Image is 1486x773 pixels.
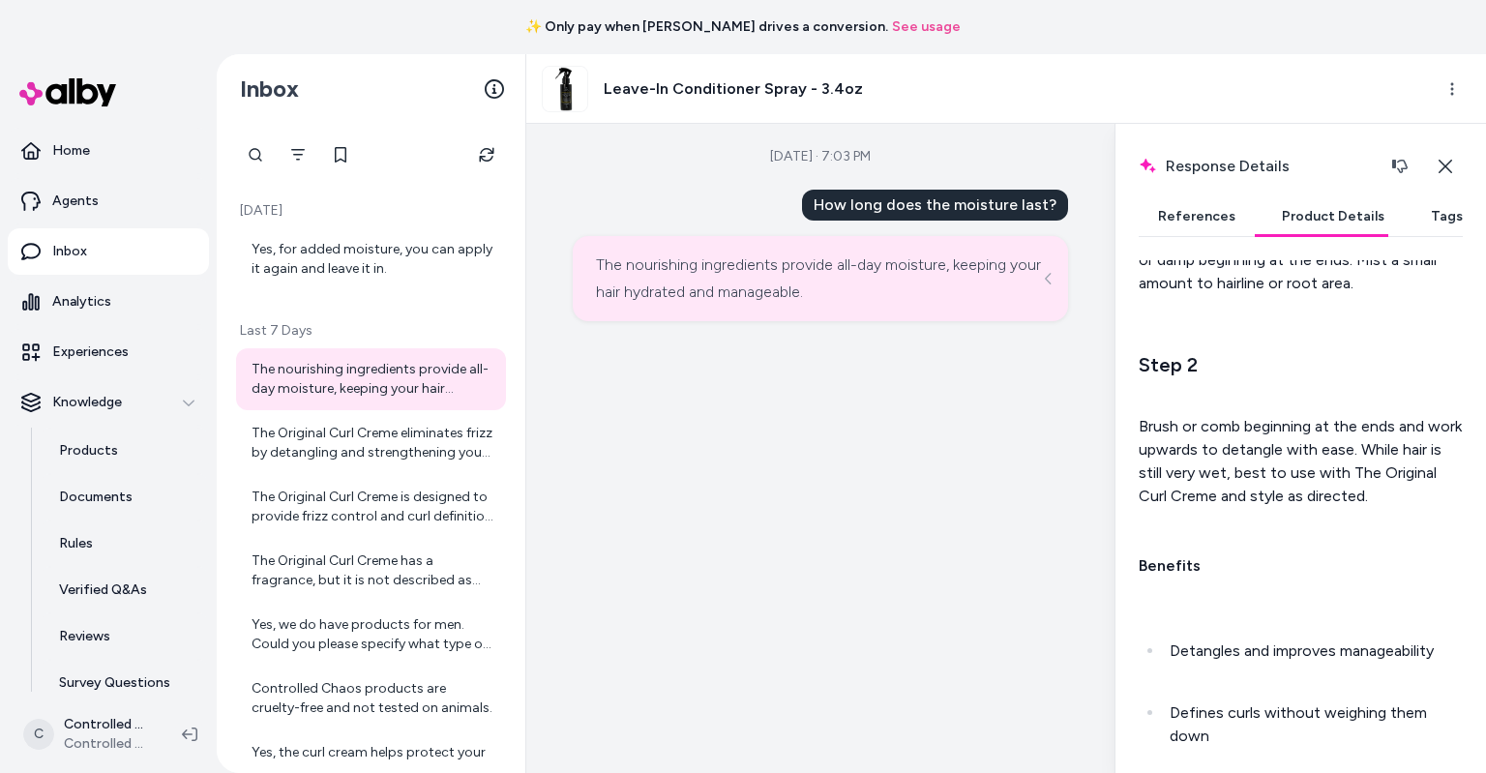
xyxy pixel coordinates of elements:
[236,348,506,410] a: The nourishing ingredients provide all-day moisture, keeping your hair hydrated and manageable.
[59,627,110,646] p: Reviews
[40,567,209,613] a: Verified Q&As
[236,540,506,602] a: The Original Curl Creme has a fragrance, but it is not described as strong or overpowering. It is...
[59,580,147,600] p: Verified Q&As
[52,242,87,261] p: Inbox
[1139,349,1463,380] h3: Step 2
[59,488,133,507] p: Documents
[59,441,118,461] p: Products
[52,292,111,312] p: Analytics
[52,342,129,362] p: Experiences
[40,520,209,567] a: Rules
[236,228,506,290] a: Yes, for added moisture, you can apply it again and leave it in.
[596,252,1045,306] div: The nourishing ingredients provide all-day moisture, keeping your hair hydrated and manageable.
[240,74,299,104] h2: Inbox
[52,192,99,211] p: Agents
[40,660,209,706] a: Survey Questions
[59,673,170,693] p: Survey Questions
[19,78,116,106] img: alby Logo
[8,228,209,275] a: Inbox
[1139,554,1463,578] h4: Benefits
[604,77,863,101] h3: Leave-In Conditioner Spray - 3.4oz
[1164,639,1463,663] li: Detangles and improves manageability
[1037,267,1060,290] button: See more
[252,240,494,279] div: Yes, for added moisture, you can apply it again and leave it in.
[8,178,209,224] a: Agents
[8,279,209,325] a: Analytics
[892,17,961,37] a: See usage
[770,147,871,166] div: [DATE] · 7:03 PM
[252,615,494,654] div: Yes, we do have products for men. Could you please specify what type of hair care product you are...
[52,393,122,412] p: Knowledge
[8,329,209,375] a: Experiences
[1263,197,1404,236] button: Product Details
[1164,701,1463,748] li: Defines curls without weighing them down
[8,379,209,426] button: Knowledge
[252,679,494,718] div: Controlled Chaos products are cruelty-free and not tested on animals.
[525,17,888,37] span: ✨ Only pay when [PERSON_NAME] drives a conversion.
[1139,147,1419,186] h2: Response Details
[252,424,494,462] div: The Original Curl Creme eliminates frizz by detangling and strengthening your curls while providi...
[64,734,151,754] span: Controlled Chaos
[1139,197,1255,236] button: References
[40,428,209,474] a: Products
[236,604,506,666] a: Yes, we do have products for men. Could you please specify what type of hair care product you are...
[40,613,209,660] a: Reviews
[802,190,1068,221] div: How long does the moisture last?
[236,412,506,474] a: The Original Curl Creme eliminates frizz by detangling and strengthening your curls while providi...
[236,668,506,729] a: Controlled Chaos products are cruelty-free and not tested on animals.
[279,135,317,174] button: Filter
[543,67,587,111] img: Layer1.jpg
[40,474,209,520] a: Documents
[252,360,494,399] div: The nourishing ingredients provide all-day moisture, keeping your hair hydrated and manageable.
[236,321,506,341] p: Last 7 Days
[252,551,494,590] div: The Original Curl Creme has a fragrance, but it is not described as strong or overpowering. It is...
[64,715,151,734] p: Controlled Chaos Shopify
[467,135,506,174] button: Refresh
[236,201,506,221] p: [DATE]
[1139,415,1463,508] div: Brush or comb beginning at the ends and work upwards to detangle with ease. While hair is still v...
[59,534,93,553] p: Rules
[1139,225,1463,295] div: Spray Leave-In Conditioner generously to wet or damp beginning at the ends. Mist a small amount t...
[52,141,90,161] p: Home
[8,128,209,174] a: Home
[1412,197,1482,236] button: Tags
[252,488,494,526] div: The Original Curl Creme is designed to provide frizz control and curl definition with a natural f...
[236,476,506,538] a: The Original Curl Creme is designed to provide frizz control and curl definition with a natural f...
[12,703,166,765] button: CControlled Chaos ShopifyControlled Chaos
[23,719,54,750] span: C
